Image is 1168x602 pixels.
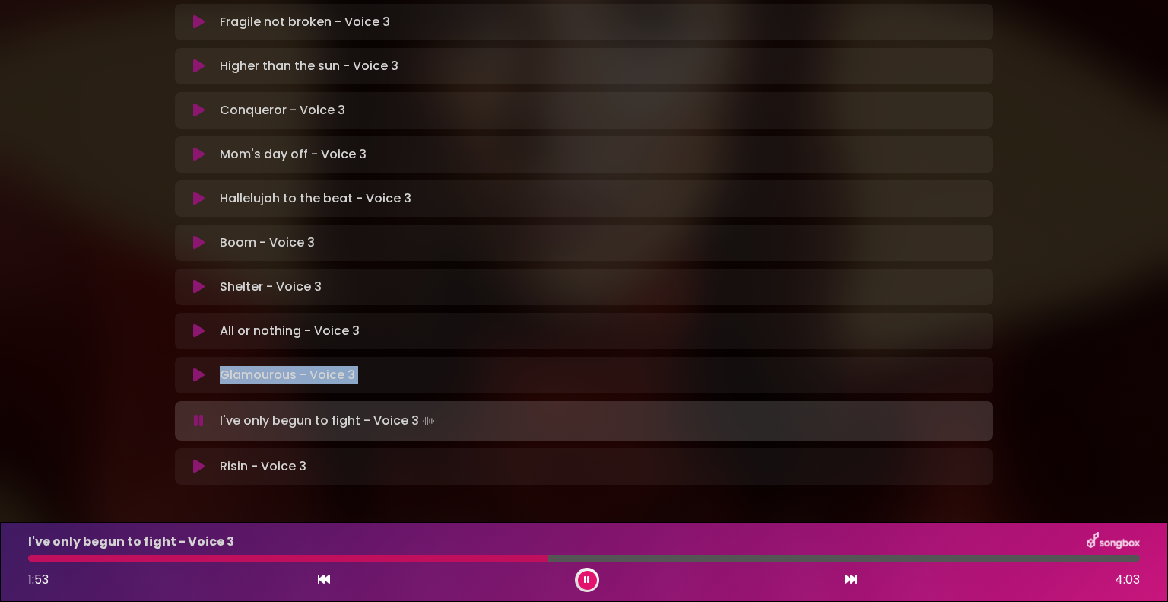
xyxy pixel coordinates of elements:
p: I've only begun to fight - Voice 3 [220,410,440,432]
p: Mom's day off - Voice 3 [220,145,367,164]
p: Glamourous - Voice 3 [220,366,355,384]
p: Fragile not broken - Voice 3 [220,13,390,31]
img: waveform4.gif [419,410,440,432]
p: Risin - Voice 3 [220,457,306,476]
p: Conqueror - Voice 3 [220,101,345,119]
p: All or nothing - Voice 3 [220,322,360,340]
p: Boom - Voice 3 [220,234,315,252]
img: songbox-logo-white.png [1087,532,1140,552]
p: Higher than the sun - Voice 3 [220,57,398,75]
p: I've only begun to fight - Voice 3 [28,533,234,551]
p: Hallelujah to the beat - Voice 3 [220,190,411,208]
p: Shelter - Voice 3 [220,278,322,296]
